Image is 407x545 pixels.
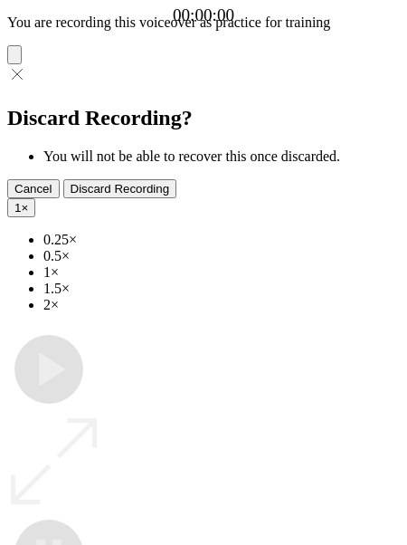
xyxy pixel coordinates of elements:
li: 0.25× [43,232,400,248]
li: 2× [43,297,400,313]
button: Discard Recording [63,179,177,198]
a: 00:00:00 [173,5,234,25]
h2: Discard Recording? [7,106,400,130]
button: 1× [7,198,35,217]
p: You are recording this voiceover as practice for training [7,14,400,31]
li: 1.5× [43,281,400,297]
li: You will not be able to recover this once discarded. [43,148,400,165]
button: Cancel [7,179,60,198]
li: 1× [43,264,400,281]
li: 0.5× [43,248,400,264]
span: 1 [14,201,21,215]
